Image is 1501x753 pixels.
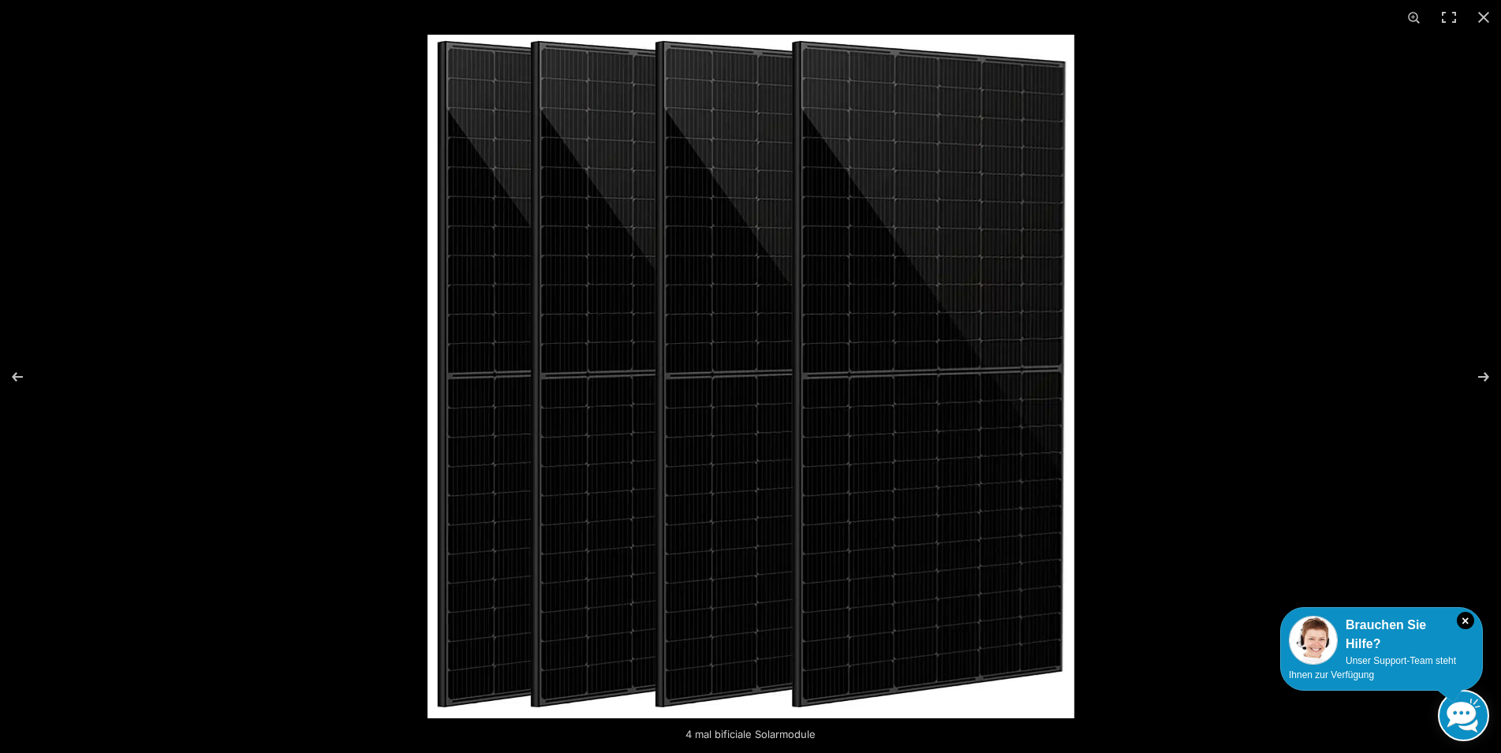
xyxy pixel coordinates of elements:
div: Brauchen Sie Hilfe? [1289,616,1474,654]
div: 4 mal bificiale Solarmodule [585,718,917,750]
img: Customer service [1289,616,1338,665]
i: Schließen [1457,612,1474,629]
img: 4-Solarmodule.webp [428,35,1074,718]
span: Unser Support-Team steht Ihnen zur Verfügung [1289,655,1456,680]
